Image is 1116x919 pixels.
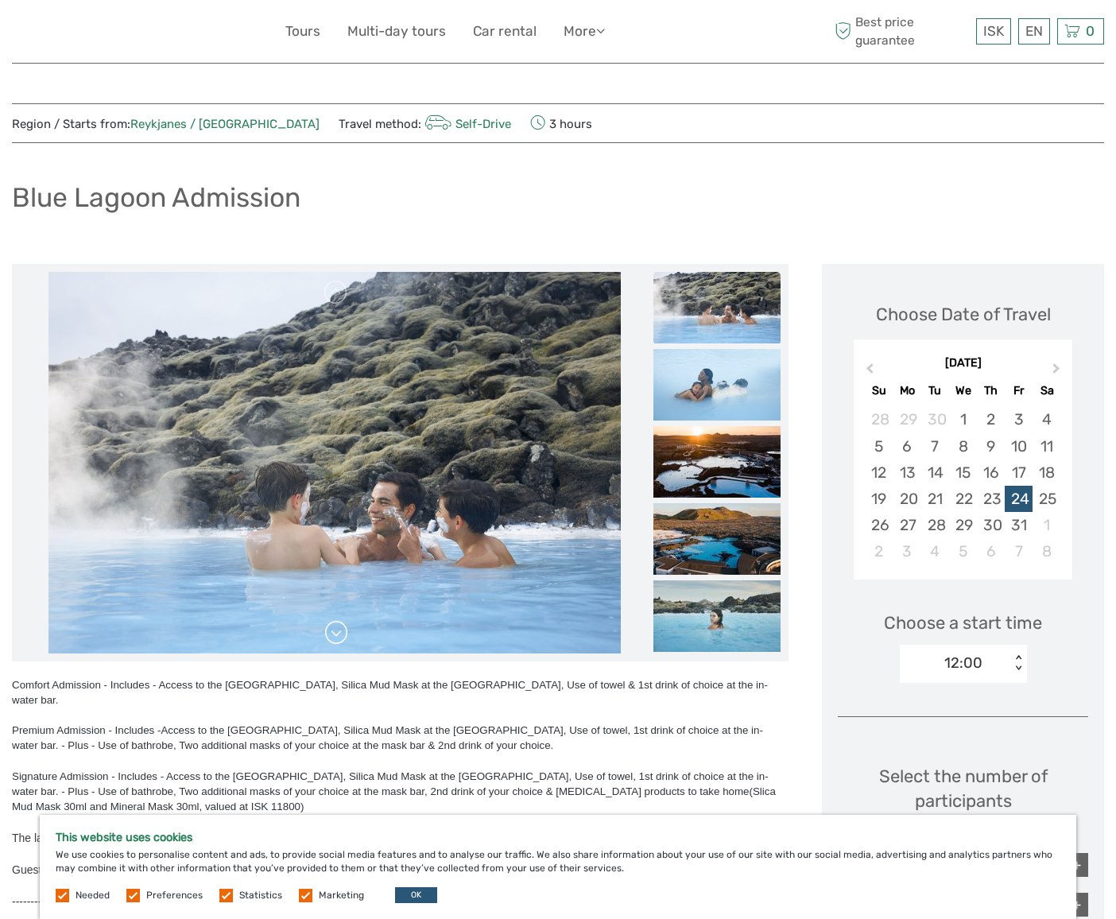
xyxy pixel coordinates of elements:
a: Self-Drive [421,117,511,131]
div: Choose Monday, October 20th, 2025 [893,486,921,512]
div: < > [1011,655,1025,672]
div: Choose Friday, October 24th, 2025 [1005,486,1033,512]
span: Choose a start time [884,611,1042,635]
a: Car rental [473,20,537,43]
div: Choose Thursday, November 6th, 2025 [977,538,1005,564]
div: Sa [1033,380,1060,401]
div: Choose Thursday, October 16th, 2025 [977,459,1005,486]
label: Marketing [319,889,364,902]
img: 3e0543b7ae9e4dbc80c3cebf98bdb071_slider_thumbnail.jpg [653,580,781,652]
img: d9bf8667d031459cbd5a0f097f6a92b7_slider_thumbnail.jpg [653,426,781,498]
img: 811391cfcce346129166c4f5c33747f0_main_slider.jpg [48,272,621,653]
div: Choose Monday, September 29th, 2025 [893,406,921,432]
div: Choose Monday, October 6th, 2025 [893,433,921,459]
div: Choose Sunday, October 26th, 2025 [865,512,893,538]
div: Comfort Admission - Includes - Access to the [GEOGRAPHIC_DATA], Silica Mud Mask at the [GEOGRAPHI... [12,677,789,708]
div: Choose Thursday, October 23rd, 2025 [977,486,1005,512]
span: Guests must exit the water 30mins before closure. [12,863,259,876]
a: Multi-day tours [347,20,446,43]
div: Select the number of participants [838,764,1088,836]
button: Next Month [1045,359,1071,385]
a: More [564,20,605,43]
div: Choose Tuesday, October 28th, 2025 [921,512,949,538]
div: Choose Friday, November 7th, 2025 [1005,538,1033,564]
div: Th [977,380,1005,401]
div: + [1064,853,1088,877]
div: EN [1018,18,1050,45]
span: Travel method: [339,112,511,134]
div: Su [865,380,893,401]
div: [DATE] [854,355,1072,372]
span: Region / Starts from: [12,116,320,133]
div: Choose Tuesday, September 30th, 2025 [921,406,949,432]
div: Choose Saturday, October 18th, 2025 [1033,459,1060,486]
div: Choose Friday, October 10th, 2025 [1005,433,1033,459]
div: Choose Tuesday, October 21st, 2025 [921,486,949,512]
div: Choose Wednesday, October 8th, 2025 [949,433,977,459]
img: f216d22835d84a2e8f6058e6c88ba296_slider_thumbnail.jpg [653,503,781,575]
span: Access to the [GEOGRAPHIC_DATA], Silica Mud Mask at the [GEOGRAPHIC_DATA], Use of towel, 1st drin... [12,770,776,812]
div: Choose Friday, October 31st, 2025 [1005,512,1033,538]
div: Choose Thursday, October 2nd, 2025 [977,406,1005,432]
div: Choose Monday, October 13th, 2025 [893,459,921,486]
img: 074d1b25433144c697119fb130ce2944_slider_thumbnail.jpg [653,349,781,421]
div: + [1064,893,1088,917]
div: We use cookies to personalise content and ads, to provide social media features and to analyse ou... [40,815,1076,919]
div: Premium Admission - Includes - [12,723,789,753]
button: OK [395,887,437,903]
div: Choose Wednesday, October 15th, 2025 [949,459,977,486]
div: We [949,380,977,401]
div: Choose Friday, October 17th, 2025 [1005,459,1033,486]
span: Access to the [GEOGRAPHIC_DATA], Silica Mud Mask at the [GEOGRAPHIC_DATA], Use of towel, 1st drin... [12,724,763,751]
label: Statistics [239,889,282,902]
div: Choose Date of Travel [876,302,1051,327]
h5: This website uses cookies [56,831,1060,844]
div: Choose Wednesday, October 29th, 2025 [949,512,977,538]
div: Choose Wednesday, November 5th, 2025 [949,538,977,564]
div: Choose Friday, October 3rd, 2025 [1005,406,1033,432]
span: -------------------------------------------------------------------------------------------------- [12,895,375,908]
span: Best price guarantee [831,14,973,48]
p: We're away right now. Please check back later! [22,28,180,41]
div: Fr [1005,380,1033,401]
div: Tu [921,380,949,401]
div: Choose Saturday, October 11th, 2025 [1033,433,1060,459]
div: Choose Saturday, October 4th, 2025 [1033,406,1060,432]
div: Choose Tuesday, October 7th, 2025 [921,433,949,459]
span: ISK [983,23,1004,39]
div: month 2025-10 [858,406,1067,564]
button: Open LiveChat chat widget [183,25,202,44]
a: Reykjanes / [GEOGRAPHIC_DATA] [130,117,320,131]
span: 0 [1083,23,1097,39]
div: Choose Monday, November 3rd, 2025 [893,538,921,564]
img: 811391cfcce346129166c4f5c33747f0_slider_thumbnail.jpg [653,272,781,343]
div: Choose Tuesday, November 4th, 2025 [921,538,949,564]
div: Choose Saturday, November 8th, 2025 [1033,538,1060,564]
div: Choose Thursday, October 30th, 2025 [977,512,1005,538]
div: Choose Saturday, October 25th, 2025 [1033,486,1060,512]
span: The last bookable slot is always 2 hours before closing. [12,832,284,844]
div: Choose Sunday, October 5th, 2025 [865,433,893,459]
div: Choose Monday, October 27th, 2025 [893,512,921,538]
span: Signature Admission - Includes - [12,770,164,782]
div: Choose Wednesday, October 22nd, 2025 [949,486,977,512]
div: 12:00 [944,653,982,673]
h1: Blue Lagoon Admission [12,181,300,214]
button: Previous Month [855,359,881,385]
div: Choose Tuesday, October 14th, 2025 [921,459,949,486]
span: 3 hours [530,112,592,134]
div: Choose Wednesday, October 1st, 2025 [949,406,977,432]
div: Choose Sunday, October 19th, 2025 [865,486,893,512]
div: Choose Sunday, November 2nd, 2025 [865,538,893,564]
div: Choose Sunday, October 12th, 2025 [865,459,893,486]
label: Needed [76,889,110,902]
div: Choose Sunday, September 28th, 2025 [865,406,893,432]
div: Mo [893,380,921,401]
div: Choose Thursday, October 9th, 2025 [977,433,1005,459]
label: Preferences [146,889,203,902]
a: Tours [285,20,320,43]
div: Choose Saturday, November 1st, 2025 [1033,512,1060,538]
img: 632-1a1f61c2-ab70-46c5-a88f-57c82c74ba0d_logo_small.jpg [12,12,93,51]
